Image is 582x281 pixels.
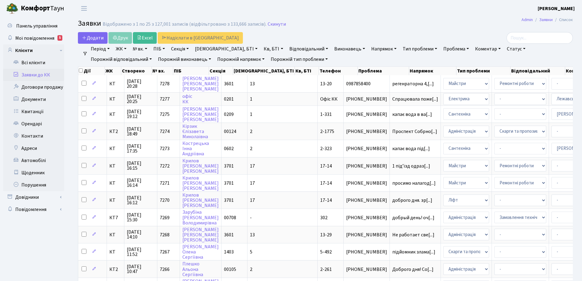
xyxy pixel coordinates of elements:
[250,197,255,204] span: 17
[224,145,234,152] span: 0602
[320,80,332,87] span: 13-20
[127,195,155,205] span: [DATE] 16:12
[109,164,122,168] span: КТ
[127,79,155,89] span: [DATE] 20:28
[127,230,155,239] span: [DATE] 14:10
[127,109,155,119] span: [DATE] 19:12
[320,145,332,152] span: 2-323
[78,67,105,75] th: Дії
[233,67,295,75] th: [DEMOGRAPHIC_DATA], БТІ
[109,198,122,203] span: КТ
[160,96,170,102] span: 7277
[473,44,503,54] a: Коментар
[160,145,170,152] span: 7273
[113,44,129,54] a: ЖК
[346,81,387,86] span: 0987858400
[3,154,64,167] a: Автомобілі
[539,17,553,23] a: Заявки
[320,111,332,118] span: 1-331
[130,44,150,54] a: № вх.
[127,127,155,136] span: [DATE] 18:49
[3,20,64,32] a: Панель управління
[127,178,155,188] span: [DATE] 16:14
[346,250,387,254] span: [PHONE_NUMBER]
[392,128,437,135] span: Проспект Собрно[...]
[160,266,170,273] span: 7266
[173,67,209,75] th: ПІБ
[127,161,155,171] span: [DATE] 16:15
[209,67,233,75] th: Секція
[3,81,64,93] a: Договори продажу
[224,163,234,169] span: 3701
[224,231,234,238] span: 3601
[400,44,440,54] a: Тип проблеми
[16,23,57,29] span: Панель управління
[287,44,331,54] a: Відповідальний
[127,144,155,153] span: [DATE] 17:35
[109,129,122,134] span: КТ2
[3,118,64,130] a: Орендарі
[392,145,430,152] span: капає вода під[...]
[224,266,236,273] span: 00105
[78,32,108,44] a: Додати
[392,111,432,118] span: капає вода в ва[...]
[109,81,122,86] span: КТ
[504,44,528,54] a: Статус
[553,17,573,23] li: Список
[152,67,173,75] th: № вх.
[392,249,435,255] span: підйомник злама[...]
[392,266,434,273] span: Доброго дня! Со[...]
[538,5,575,12] b: [PERSON_NAME]
[6,2,18,15] img: logo.png
[3,179,64,191] a: Порушення
[346,215,387,220] span: [PHONE_NUMBER]
[160,80,170,87] span: 7278
[3,105,64,118] a: Квитанції
[182,261,203,278] a: ПлешкоАльонаСергіївна
[127,213,155,222] span: [DATE] 15:30
[456,67,511,75] th: Тип проблеми
[109,267,122,272] span: КТ2
[392,214,434,221] span: добрый день! оч[...]
[320,180,332,187] span: 17-14
[250,231,255,238] span: 13
[109,97,122,102] span: КТ
[182,209,219,226] a: Зарубіна[PERSON_NAME]Володимирівна
[409,67,456,75] th: Напрямок
[320,96,338,102] span: Офіс КК
[320,163,332,169] span: 17-14
[3,191,64,203] a: Довідники
[109,181,122,186] span: КТ
[182,93,192,105] a: офісКК
[3,32,64,44] a: Мої повідомлення5
[250,180,255,187] span: 17
[3,167,64,179] a: Щоденник
[250,214,252,221] span: -
[109,112,122,117] span: КТ
[182,175,219,192] a: Крилов[PERSON_NAME][PERSON_NAME]
[507,32,573,44] input: Пошук...
[160,214,170,221] span: 7269
[109,232,122,237] span: КТ
[3,142,64,154] a: Адреси
[511,67,566,75] th: Відповідальний
[224,128,236,135] span: 00124
[182,75,219,92] a: [PERSON_NAME][PERSON_NAME][PERSON_NAME]
[250,96,252,102] span: 1
[346,146,387,151] span: [PHONE_NUMBER]
[320,249,332,255] span: 5-492
[392,80,434,87] span: регенраторна 4,[...]
[82,35,104,41] span: Додати
[250,111,252,118] span: 1
[103,21,266,27] div: Відображено з 1 по 25 з 127,001 записів (відфільтровано з 133,666 записів).
[3,203,64,216] a: Повідомлення
[346,112,387,117] span: [PHONE_NUMBER]
[346,181,387,186] span: [PHONE_NUMBER]
[224,96,234,102] span: 0201
[250,80,255,87] span: 13
[21,3,50,13] b: Комфорт
[160,231,170,238] span: 7268
[346,164,387,168] span: [PHONE_NUMBER]
[441,44,471,54] a: Проблема
[224,249,234,255] span: 1403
